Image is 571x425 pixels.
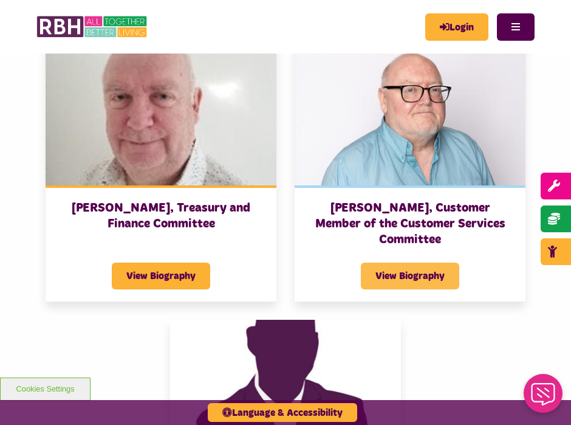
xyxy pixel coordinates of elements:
span: View Biography [112,263,210,289]
img: RBH [36,12,149,41]
h3: [PERSON_NAME], Customer Member of the Customer Services Committee [307,200,513,247]
h3: [PERSON_NAME], Treasury and Finance Committee [58,200,264,232]
img: Roy Knowles [46,41,276,186]
button: Navigation [497,13,535,41]
img: Andrew Johnson [295,41,525,186]
a: [PERSON_NAME], Customer Member of the Customer Services Committee View Biography [295,41,525,302]
a: MyRBH [425,13,488,41]
a: [PERSON_NAME], Treasury and Finance Committee View Biography [46,41,276,302]
span: View Biography [361,263,459,289]
iframe: Netcall Web Assistant for live chat [516,370,571,425]
button: Language & Accessibility [208,403,357,422]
